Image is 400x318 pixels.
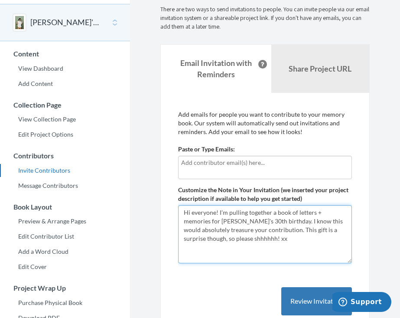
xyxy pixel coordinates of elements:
[281,287,352,315] button: Review Invitation
[181,158,349,167] input: Add contributor email(s) here...
[178,205,352,263] textarea: Hi everyone! I'm pulling together a book of letters + memories for [PERSON_NAME]'s 30th birthday....
[160,5,370,31] p: There are two ways to send invitations to people. You can invite people via our email invitation ...
[0,101,130,109] h3: Collection Page
[0,50,130,58] h3: Content
[178,145,235,154] label: Paste or Type Emails:
[0,152,130,160] h3: Contributors
[178,110,352,136] p: Add emails for people you want to contribute to your memory book. Our system will automatically s...
[180,58,252,79] strong: Email Invitation with Reminders
[0,284,130,292] h3: Project Wrap Up
[0,203,130,211] h3: Book Layout
[30,17,101,28] button: [PERSON_NAME]'s 30th Birthday
[332,292,391,314] iframe: Opens a widget where you can chat to one of our agents
[289,64,351,73] b: Share Project URL
[178,186,352,203] label: Customize the Note in Your Invitation (we inserted your project description if available to help ...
